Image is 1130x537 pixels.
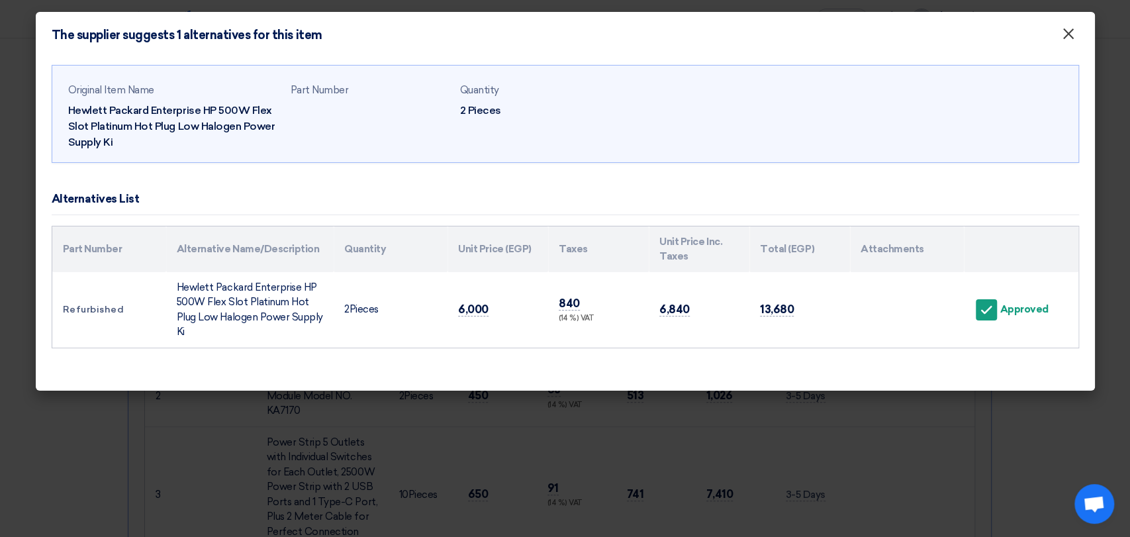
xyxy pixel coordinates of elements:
[548,226,649,272] th: Taxes
[68,103,280,150] div: Hewlett Packard Enterprise HP 500W Flex Slot Platinum Hot Plug Low Halogen Power Supply Ki
[52,28,322,42] h4: The supplier suggests 1 alternatives for this item
[344,303,350,315] span: 2
[1062,24,1075,50] span: ×
[68,83,280,98] div: Original Item Name
[291,83,449,98] div: Part Number
[749,226,850,272] th: Total (EGP)
[649,226,749,272] th: Unit Price Inc. Taxes
[850,226,964,272] th: Attachments
[166,272,334,348] td: Hewlett Packard Enterprise HP 500W Flex Slot Platinum Hot Plug Low Halogen Power Supply Ki
[166,226,334,272] th: Alternative Name/Description
[52,226,166,272] th: Part Number
[1074,484,1114,524] a: Open chat
[460,83,619,98] div: Quantity
[52,191,140,208] div: Alternatives List
[1051,21,1086,48] button: Close
[447,226,548,272] th: Unit Price (EGP)
[52,272,166,348] td: Refurbished
[334,272,447,348] td: Pieces
[458,303,489,317] span: 6,000
[460,103,619,119] div: 2 Pieces
[659,303,690,317] span: 6,840
[1000,304,1048,315] div: Approved
[334,226,447,272] th: Quantity
[559,313,638,324] div: (14 %) VAT
[760,303,794,317] span: 13,680
[559,297,580,311] span: 840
